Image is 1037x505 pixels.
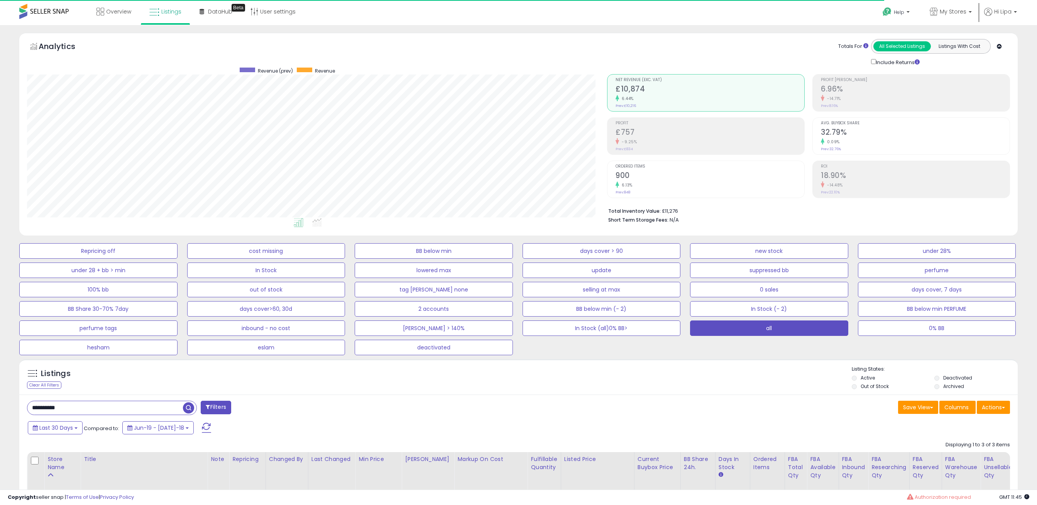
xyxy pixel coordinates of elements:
div: FBA Reserved Qty [913,455,939,480]
span: Last 30 Days [39,424,73,432]
span: Profit [616,121,804,125]
h2: 32.79% [821,128,1010,138]
div: Totals For [838,43,868,50]
div: Include Returns [865,58,929,66]
span: Net Revenue (Exc. VAT) [616,78,804,82]
button: all [690,320,848,336]
div: [PERSON_NAME] [405,455,451,463]
th: The percentage added to the cost of goods (COGS) that forms the calculator for Min & Max prices. [454,452,528,491]
h2: 18.90% [821,171,1010,181]
i: Get Help [882,7,892,17]
span: Overview [106,8,131,15]
b: Short Term Storage Fees: [608,217,668,223]
span: ROI [821,164,1010,169]
h5: Analytics [39,41,90,54]
small: -14.48% [824,182,843,188]
small: 6.13% [619,182,633,188]
button: days cover>60, 30d [187,301,345,317]
div: seller snap | | [8,494,134,501]
label: Deactivated [943,375,972,381]
button: All Selected Listings [873,41,931,51]
button: 100% bb [19,282,178,297]
h2: 6.96% [821,85,1010,95]
div: Listed Price [564,455,631,463]
button: In Stock (- 2) [690,301,848,317]
button: tag [PERSON_NAME] none [355,282,513,297]
div: Tooltip anchor [232,4,245,12]
p: Listing States: [852,366,1018,373]
button: BB Share 30-70% 7day [19,301,178,317]
button: hesham [19,340,178,355]
span: My Stores [940,8,966,15]
button: selling at max [523,282,681,297]
div: Last Changed [311,455,352,463]
div: Clear All Filters [27,381,61,389]
div: FBA inbound Qty [842,455,865,480]
button: 0 sales [690,282,848,297]
button: [PERSON_NAME] > 140% [355,320,513,336]
small: Prev: 32.76% [821,147,841,151]
button: inbound - no cost [187,320,345,336]
span: Ordered Items [616,164,804,169]
span: Help [894,9,904,15]
h5: Listings [41,368,71,379]
button: BB below min PERFUME [858,301,1016,317]
button: perfume [858,263,1016,278]
button: Last 30 Days [28,421,83,434]
button: Columns [939,401,976,414]
span: Listings [161,8,181,15]
button: In Stock [187,263,345,278]
div: Min Price [359,455,398,463]
span: Compared to: [84,425,119,432]
th: CSV column name: cust_attr_1_Last Changed [308,452,355,491]
button: deactivated [355,340,513,355]
label: Out of Stock [861,383,889,390]
li: £11,276 [608,206,1004,215]
div: Title [84,455,204,463]
button: Save View [898,401,938,414]
button: days cover, 7 days [858,282,1016,297]
button: Repricing off [19,243,178,259]
div: FBA Warehouse Qty [945,455,977,480]
a: Terms of Use [66,493,99,501]
div: Store Name [47,455,77,471]
button: Filters [201,401,231,414]
h2: 900 [616,171,804,181]
button: eslam [187,340,345,355]
b: Total Inventory Value: [608,208,661,214]
button: In Stock (all)0% BB> [523,320,681,336]
button: 0% BB [858,320,1016,336]
span: Hi Lipa [994,8,1012,15]
small: 0.09% [824,139,840,145]
div: Ordered Items [753,455,782,471]
span: Avg. Buybox Share [821,121,1010,125]
small: Prev: £834 [616,147,633,151]
label: Archived [943,383,964,390]
button: BB below min [355,243,513,259]
span: Columns [944,403,969,411]
button: 2 accounts [355,301,513,317]
div: FBA Unsellable Qty [984,455,1012,480]
th: CSV column name: cust_attr_2_Changed by [266,452,308,491]
button: cost missing [187,243,345,259]
span: Revenue [315,68,335,74]
div: BB Share 24h. [684,455,712,471]
div: Changed by [269,455,305,463]
span: N/A [670,216,679,224]
button: suppressed bb [690,263,848,278]
h2: £757 [616,128,804,138]
span: DataHub [208,8,232,15]
div: Repricing [232,455,262,463]
a: Hi Lipa [984,8,1017,25]
small: 6.44% [619,96,634,102]
div: FBA Available Qty [810,455,835,480]
div: Markup on Cost [457,455,524,463]
small: Prev: 22.10% [821,190,840,195]
small: -14.71% [824,96,841,102]
button: under 28 + bb > min [19,263,178,278]
div: Note [211,455,226,463]
small: -9.25% [619,139,637,145]
button: update [523,263,681,278]
span: Profit [PERSON_NAME] [821,78,1010,82]
button: Actions [977,401,1010,414]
